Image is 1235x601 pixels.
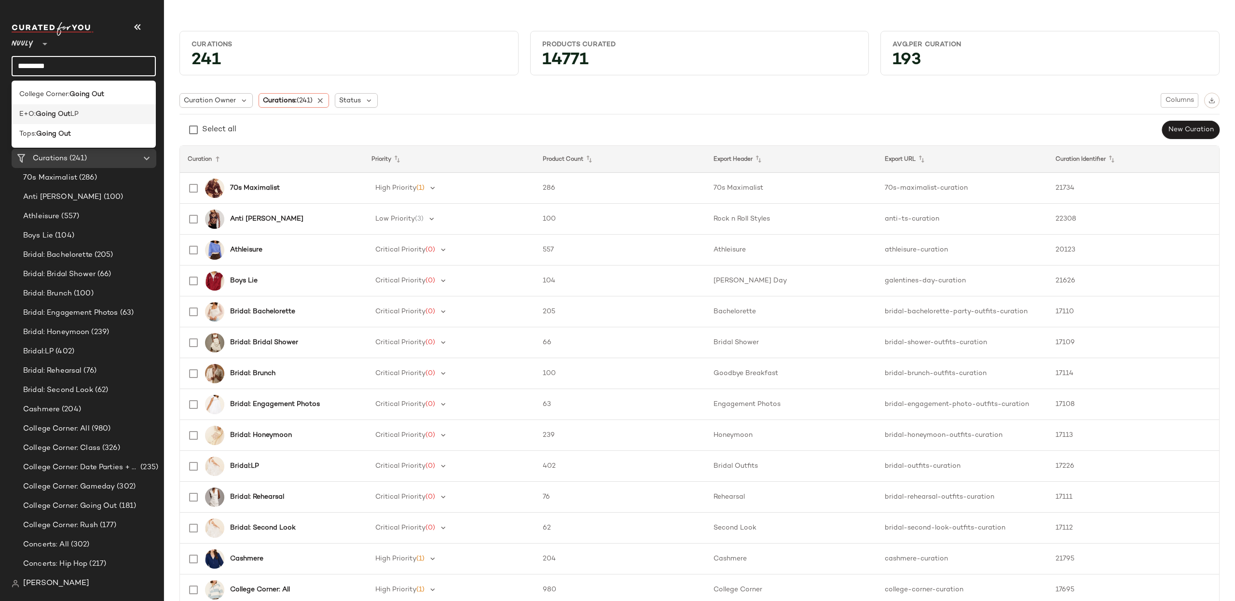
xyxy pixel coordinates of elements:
span: (980) [90,423,111,434]
span: (1) [416,586,425,593]
span: (63) [118,307,134,319]
span: (0) [425,401,435,408]
span: (302) [69,539,90,550]
span: [PERSON_NAME] [23,578,89,589]
span: Bridal: Second Look [23,385,93,396]
span: Nuuly [12,33,33,50]
img: 78429362_005_b [205,210,224,229]
td: 557 [535,235,706,266]
td: 17108 [1048,389,1219,420]
td: 70s-maximalist-curation [877,173,1048,204]
div: Products Curated [542,40,857,49]
span: High Priority [375,184,416,192]
span: (1) [416,555,425,562]
b: Bridal: Honeymoon [230,430,292,440]
span: Bridal: Engagement Photos [23,307,118,319]
span: Curations: [263,96,313,106]
span: Critical Priority [375,308,425,315]
span: Critical Priority [375,401,425,408]
span: Bridal: Bridal Shower [23,269,96,280]
td: Bachelorette [706,296,877,327]
td: 66 [535,327,706,358]
td: 17112 [1048,513,1219,544]
td: 76 [535,482,706,513]
span: Bridal: Honeymoon [23,327,89,338]
b: Bridal: Bachelorette [230,307,295,317]
span: (217) [87,559,106,570]
td: Goodbye Breakfast [706,358,877,389]
td: anti-ts-curation [877,204,1048,235]
th: Curation Identifier [1048,146,1219,173]
span: College Corner: Gameday [23,481,115,492]
b: 70s Maximalist [230,183,280,193]
div: 193 [885,53,1215,71]
th: Product Count [535,146,706,173]
span: (1) [416,184,425,192]
span: (66) [96,269,111,280]
span: Bridal: Bachelorette [23,250,93,261]
td: Second Look [706,513,877,544]
img: 79338430_012_b [205,302,224,321]
img: 92819325_044_b [205,549,224,569]
b: Going Out [36,129,71,139]
span: (0) [425,339,435,346]
b: Bridal: Second Look [230,523,296,533]
b: Boys Lie [230,276,258,286]
span: Critical Priority [375,432,425,439]
span: Anti [PERSON_NAME] [23,192,102,203]
span: (302) [115,481,136,492]
span: College Corner: [19,89,69,99]
b: Bridal: Engagement Photos [230,399,320,409]
span: (76) [82,365,96,377]
img: 98128689_010_b [205,395,224,414]
span: E+O: [19,109,36,119]
td: 100 [535,358,706,389]
span: Tops: [19,129,36,139]
span: Critical Priority [375,524,425,531]
span: Boys Lie [23,230,53,241]
div: Curations [192,40,507,49]
td: 17109 [1048,327,1219,358]
td: 21626 [1048,266,1219,296]
td: bridal-honeymoon-outfits-curation [877,420,1048,451]
span: (0) [425,277,435,284]
span: (3) [415,215,424,223]
b: Athleisure [230,245,262,255]
div: 241 [184,53,514,71]
td: bridal-engagement-photo-outfits-curation [877,389,1048,420]
span: Athleisure [23,211,59,222]
img: 89991178_049_b [205,240,224,260]
td: bridal-shower-outfits-curation [877,327,1048,358]
span: (0) [425,524,435,531]
span: Concerts: Hip Hop [23,559,87,570]
b: College Corner: All [230,585,290,595]
td: Bridal Shower [706,327,877,358]
span: LP [70,109,79,119]
img: 99308520_061_b [205,179,224,198]
span: Curations [33,153,68,164]
span: Status [339,96,361,106]
span: Critical Priority [375,339,425,346]
span: Critical Priority [375,462,425,470]
td: bridal-brunch-outfits-curation [877,358,1048,389]
span: Bridal: Rehearsal [23,365,82,377]
button: New Curation [1162,121,1220,139]
img: 97675490_048_b [205,580,224,600]
span: Critical Priority [375,493,425,501]
span: (205) [93,250,113,261]
span: College Corner: Rush [23,520,98,531]
b: Bridal: Brunch [230,368,275,378]
td: bridal-rehearsal-outfits-curation [877,482,1048,513]
th: Export Header [706,146,877,173]
td: Engagement Photos [706,389,877,420]
span: Critical Priority [375,370,425,377]
img: 4115212060069_011_b [205,364,224,383]
div: 14771 [535,53,865,71]
td: 63 [535,389,706,420]
td: 20123 [1048,235,1219,266]
td: 62 [535,513,706,544]
span: Low Priority [375,215,415,223]
b: Going Out [69,89,104,99]
span: (286) [77,172,97,183]
div: Select all [202,124,236,136]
